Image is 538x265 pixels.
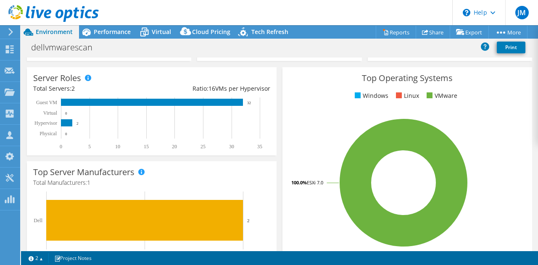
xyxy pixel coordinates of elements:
[463,9,470,16] svg: \n
[76,121,79,126] text: 2
[152,84,270,93] div: Ratio: VMs per Hypervisor
[60,144,62,150] text: 0
[208,84,215,92] span: 16
[33,84,152,93] div: Total Servers:
[257,144,262,150] text: 35
[229,144,234,150] text: 30
[200,144,206,150] text: 25
[34,120,57,126] text: Hypervisor
[43,110,58,116] text: Virtual
[48,253,98,263] a: Project Notes
[40,131,57,136] text: Physical
[394,91,419,100] li: Linux
[115,144,120,150] text: 10
[291,179,307,186] tspan: 100.0%
[94,28,131,36] span: Performance
[33,168,134,177] h3: Top Server Manufacturers
[65,111,67,115] text: 0
[515,6,529,19] span: JM
[33,73,81,83] h3: Server Roles
[88,144,91,150] text: 5
[247,101,251,105] text: 32
[450,26,489,39] a: Export
[152,28,171,36] span: Virtual
[416,26,450,39] a: Share
[289,73,526,83] h3: Top Operating Systems
[36,100,57,105] text: Guest VM
[36,28,73,36] span: Environment
[425,91,457,100] li: VMware
[27,43,105,52] h1: dellvmwarescan
[307,179,323,186] tspan: ESXi 7.0
[33,178,270,187] h4: Total Manufacturers:
[71,84,75,92] span: 2
[247,218,250,223] text: 2
[34,218,42,223] text: Dell
[376,26,416,39] a: Reports
[65,132,67,136] text: 0
[172,144,177,150] text: 20
[497,42,525,53] a: Print
[144,144,149,150] text: 15
[488,26,527,39] a: More
[87,178,90,186] span: 1
[23,253,49,263] a: 2
[192,28,230,36] span: Cloud Pricing
[251,28,288,36] span: Tech Refresh
[353,91,388,100] li: Windows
